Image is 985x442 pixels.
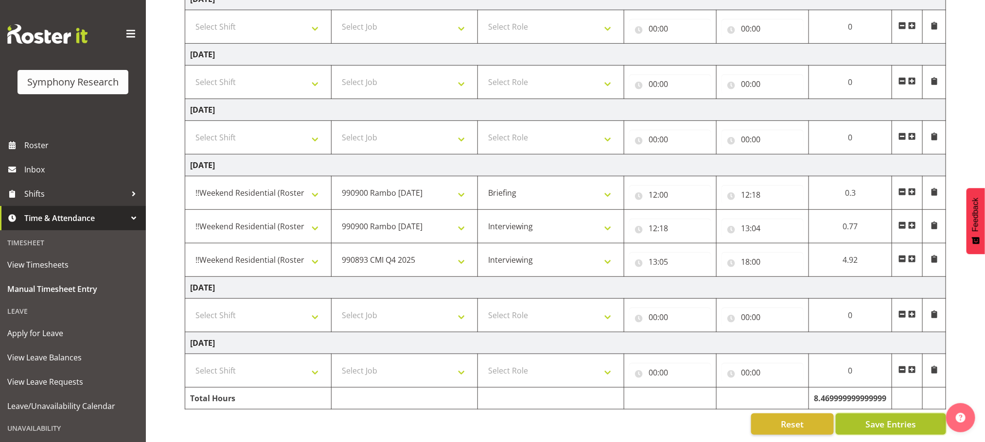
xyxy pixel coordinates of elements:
button: Feedback - Show survey [967,188,985,254]
input: Click to select... [721,74,804,94]
td: 8.469999999999999 [809,388,892,409]
input: Click to select... [629,19,711,38]
td: 0 [809,354,892,388]
input: Click to select... [721,19,804,38]
td: 0 [809,10,892,44]
input: Click to select... [629,130,711,149]
span: Inbox [24,162,141,177]
td: [DATE] [185,277,946,299]
img: help-xxl-2.png [956,413,966,423]
div: Unavailability [2,418,143,438]
span: Feedback [971,198,980,232]
td: 0 [809,121,892,154]
span: Roster [24,138,141,153]
td: 0.3 [809,176,892,210]
a: View Leave Requests [2,370,143,394]
input: Click to select... [629,185,711,204]
td: 0 [809,66,892,99]
input: Click to select... [721,252,804,272]
span: Manual Timesheet Entry [7,282,139,296]
input: Click to select... [721,130,804,149]
input: Click to select... [629,252,711,272]
input: Click to select... [629,363,711,382]
a: Leave/Unavailability Calendar [2,394,143,418]
input: Click to select... [629,219,711,238]
div: Timesheet [2,233,143,253]
input: Click to select... [629,307,711,327]
td: [DATE] [185,44,946,66]
span: Leave/Unavailability Calendar [7,399,139,413]
button: Save Entries [836,413,946,435]
input: Click to select... [721,185,804,204]
span: Save Entries [865,418,916,430]
td: 0 [809,299,892,332]
a: Manual Timesheet Entry [2,277,143,301]
a: Apply for Leave [2,321,143,345]
td: 4.92 [809,243,892,277]
td: [DATE] [185,332,946,354]
span: Reset [781,418,804,430]
span: Shifts [24,187,126,201]
td: [DATE] [185,99,946,121]
input: Click to select... [721,307,804,327]
td: Total Hours [185,388,332,409]
input: Click to select... [629,74,711,94]
img: Rosterit website logo [7,24,88,44]
span: Apply for Leave [7,326,139,340]
span: View Timesheets [7,257,139,272]
input: Click to select... [721,363,804,382]
div: Leave [2,301,143,321]
span: View Leave Requests [7,374,139,389]
td: 0.77 [809,210,892,243]
input: Click to select... [721,219,804,238]
a: View Timesheets [2,253,143,277]
td: [DATE] [185,154,946,176]
span: View Leave Balances [7,350,139,365]
a: View Leave Balances [2,345,143,370]
button: Reset [751,413,834,435]
div: Symphony Research [27,75,119,89]
span: Time & Attendance [24,211,126,225]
